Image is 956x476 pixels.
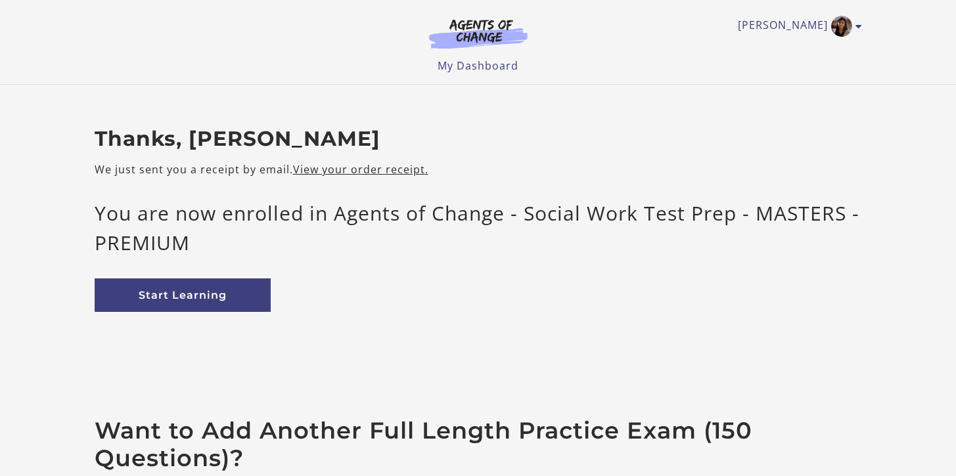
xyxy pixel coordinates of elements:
[95,417,862,472] h2: Want to Add Another Full Length Practice Exam (150 Questions)?
[738,16,855,37] a: Toggle menu
[95,278,271,312] a: Start Learning
[415,18,541,49] img: Agents of Change Logo
[95,162,862,177] p: We just sent you a receipt by email.
[95,127,862,152] h2: Thanks, [PERSON_NAME]
[438,58,518,73] a: My Dashboard
[95,198,862,257] p: You are now enrolled in Agents of Change - Social Work Test Prep - MASTERS - PREMIUM
[293,162,428,177] a: View your order receipt.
